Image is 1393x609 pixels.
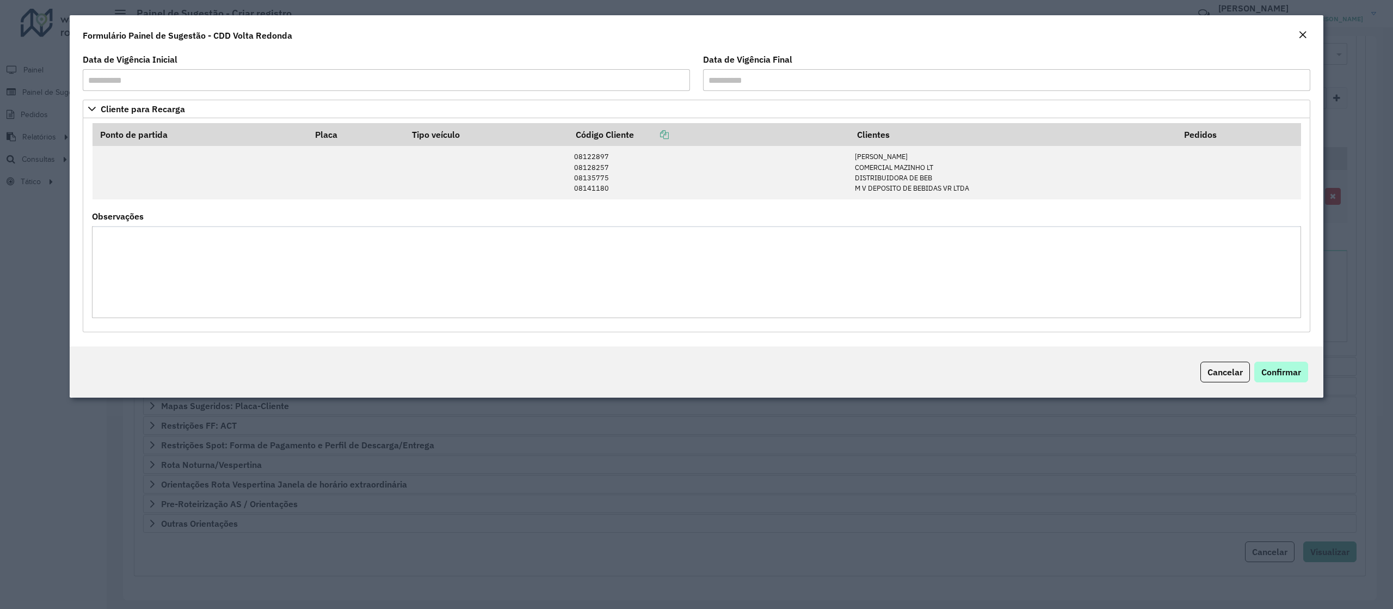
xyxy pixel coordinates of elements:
th: Pedidos [1177,123,1301,146]
span: Cliente para Recarga [101,105,185,113]
th: Clientes [849,123,1177,146]
button: Close [1295,28,1310,42]
span: Confirmar [1261,367,1301,377]
th: Código Cliente [568,123,849,146]
h4: Formulário Painel de Sugestão - CDD Volta Redonda [83,29,292,42]
label: Data de Vigência Inicial [83,53,177,66]
label: Data de Vigência Final [703,53,792,66]
button: Cancelar [1200,362,1250,382]
div: Cliente para Recarga [83,118,1310,332]
th: Tipo veículo [404,123,568,146]
a: Cliente para Recarga [83,100,1310,118]
td: [PERSON_NAME] COMERCIAL MAZINHO LT DISTRIBUIDORA DE BEB M V DEPOSITO DE BEBIDAS VR LTDA [849,146,1177,199]
th: Ponto de partida [93,123,308,146]
label: Observações [92,210,144,223]
em: Fechar [1298,31,1307,39]
a: Copiar [634,129,669,140]
span: Cancelar [1207,367,1243,377]
button: Confirmar [1254,362,1308,382]
th: Placa [307,123,404,146]
td: 08122897 08128257 08135775 08141180 [568,146,849,199]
